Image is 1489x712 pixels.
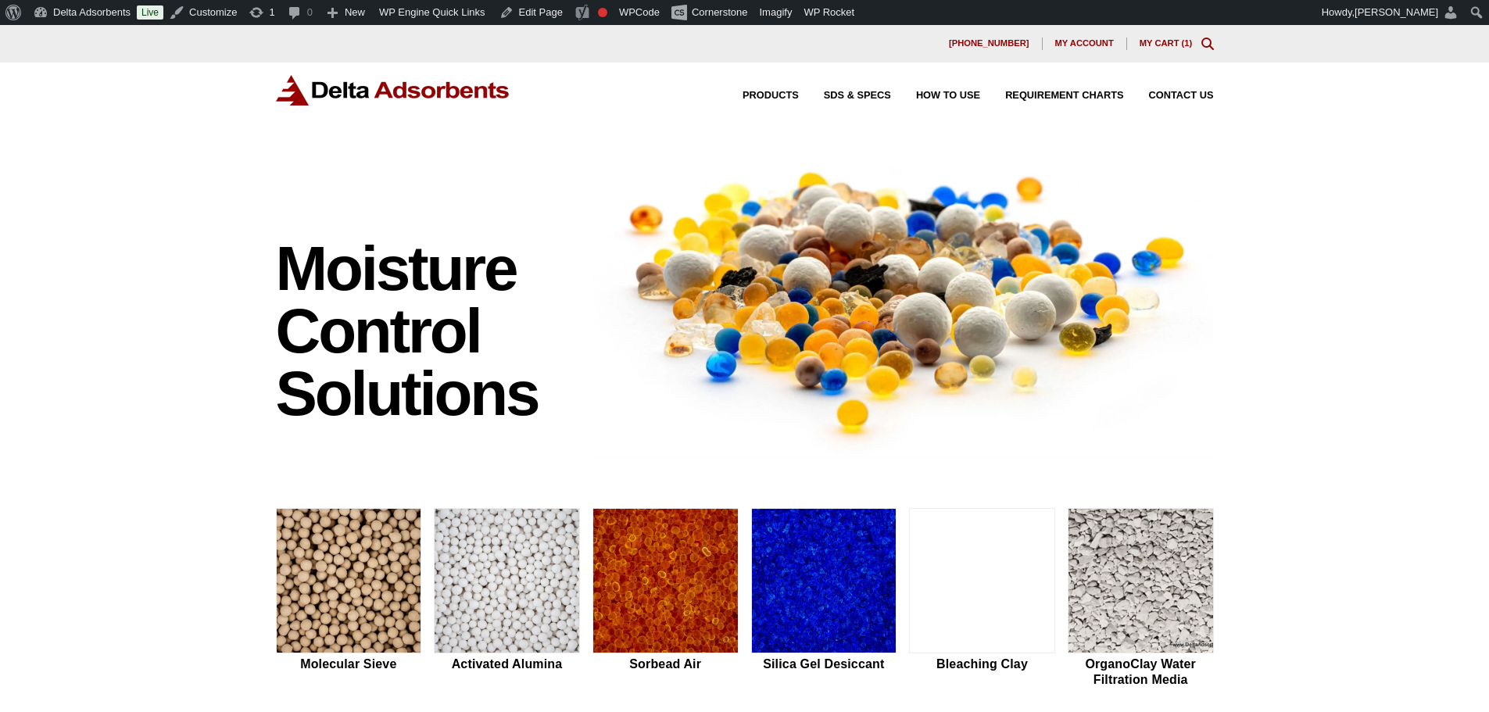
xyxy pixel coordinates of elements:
a: Products [718,91,799,101]
h2: OrganoClay Water Filtration Media [1068,657,1214,686]
a: Activated Alumina [434,508,580,689]
span: SDS & SPECS [824,91,891,101]
span: [PERSON_NAME] [1355,6,1438,18]
span: Contact Us [1149,91,1214,101]
a: Contact Us [1124,91,1214,101]
span: 1 [1184,38,1189,48]
span: [PHONE_NUMBER] [949,39,1029,48]
a: Bleaching Clay [909,508,1055,689]
h2: Silica Gel Desiccant [751,657,897,671]
a: Molecular Sieve [276,508,422,689]
a: SDS & SPECS [799,91,891,101]
span: Requirement Charts [1005,91,1123,101]
h2: Activated Alumina [434,657,580,671]
a: [PHONE_NUMBER] [936,38,1043,50]
img: Delta Adsorbents [276,75,510,106]
h2: Molecular Sieve [276,657,422,671]
a: How to Use [891,91,980,101]
span: My account [1055,39,1114,48]
span: Products [743,91,799,101]
a: Sorbead Air [592,508,739,689]
a: OrganoClay Water Filtration Media [1068,508,1214,689]
a: Silica Gel Desiccant [751,508,897,689]
a: Requirement Charts [980,91,1123,101]
span: How to Use [916,91,980,101]
a: Live [137,5,163,20]
h2: Bleaching Clay [909,657,1055,671]
h2: Sorbead Air [592,657,739,671]
a: My Cart (1) [1140,38,1193,48]
h1: Moisture Control Solutions [276,238,578,425]
div: Focus keyphrase not set [598,8,607,17]
img: Image [592,143,1214,458]
div: Toggle Modal Content [1201,38,1214,50]
a: My account [1043,38,1127,50]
